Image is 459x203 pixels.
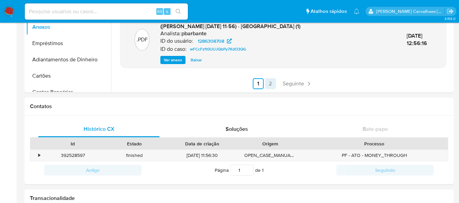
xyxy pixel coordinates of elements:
a: Vá para a página 1 [253,78,264,89]
h1: Transacionalidade [30,195,448,202]
div: finished [104,150,165,161]
button: search-icon [171,7,185,16]
span: [DATE] 12:56:16 [407,32,427,47]
div: Processo [306,140,443,147]
a: 1286308708 [194,37,236,45]
span: Bate-papo [363,125,388,133]
button: Cartões [26,68,111,84]
a: wFCcFzft0IJUJQbPy7XdO3QG [187,45,249,53]
a: Vá para a página 2 [265,78,276,89]
span: s [166,8,168,15]
div: Id [47,140,99,147]
span: Soluções [226,125,248,133]
span: Alt [157,8,162,15]
button: Baixar [187,56,205,64]
span: Baixar [191,57,202,63]
p: .PDF [137,36,148,43]
a: Sair [447,8,454,15]
button: Anexos [26,19,111,35]
span: 3.156.0 [444,16,456,21]
h6: pbarbante [181,30,207,37]
p: Analista: [160,30,181,37]
div: 392528597 [42,150,104,161]
span: Histórico CX [84,125,114,133]
h1: Contatos [30,103,448,110]
button: Antigo [44,165,142,176]
a: Notificações [354,8,359,14]
p: ID do caso: [160,46,187,53]
button: Seguindo [336,165,434,176]
div: Origem [244,140,296,147]
button: Adiantamentos de Dinheiro [26,52,111,68]
span: 1 [262,167,264,174]
a: Seguinte [280,78,315,89]
div: • [38,152,40,159]
p: ID do usuário: [160,38,193,44]
input: Pesquise usuários ou casos... [25,7,188,16]
div: Estado [108,140,160,147]
span: 1286308708 [198,37,224,45]
div: Data de criação [170,140,235,147]
span: Página de [215,165,264,176]
span: Seguinte [283,81,304,86]
span: Atalhos rápidos [311,8,347,15]
div: [DATE] 11:56:30 [165,150,240,161]
nav: Paginação [120,78,446,89]
div: PF - ATO - MONEY_THROUGH [301,150,448,161]
span: wFCcFzft0IJUJQbPy7XdO3QG [190,45,246,53]
p: sara.carvalhaes@mercadopago.com.br [376,8,445,15]
button: Ver anexo [160,56,186,64]
span: Ver anexo [164,57,182,63]
button: Empréstimos [26,35,111,52]
div: OPEN_CASE_MANUAL_REVIEW [240,150,301,161]
button: Contas Bancárias [26,84,111,100]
